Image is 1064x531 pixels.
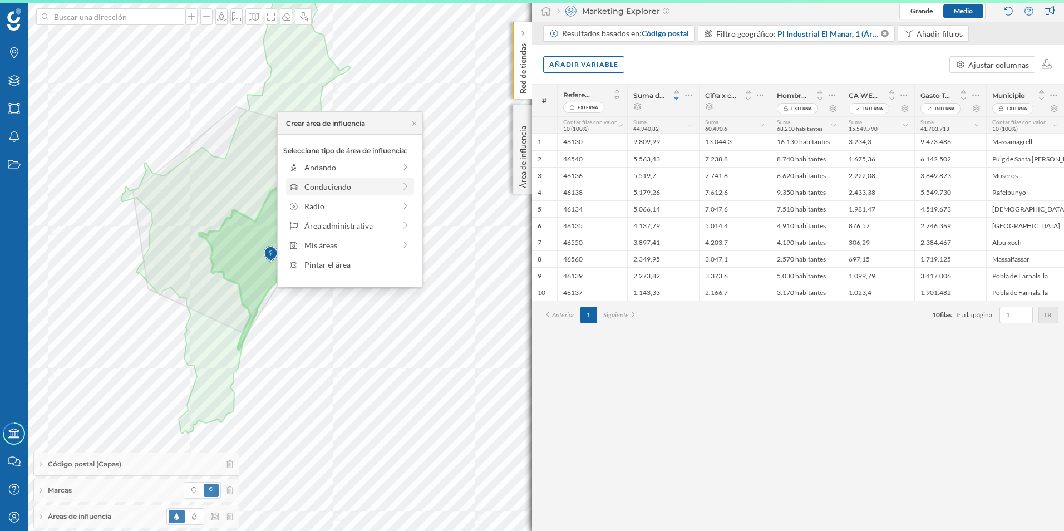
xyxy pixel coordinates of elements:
[286,119,365,129] div: Crear área de influencia
[627,150,699,167] div: 5.563,43
[914,284,986,301] div: 1.901.482
[557,234,627,250] div: 46550
[914,150,986,167] div: 6.142.502
[557,6,669,17] div: Marketing Explorer
[986,267,1064,284] div: Pobla de Farnals, la
[557,217,627,234] div: 46135
[699,167,771,184] div: 7.741,8
[538,255,541,264] span: 8
[843,234,914,250] div: 306,29
[304,239,395,251] div: Mis áreas
[914,250,986,267] div: 1.719.125
[1007,103,1027,114] span: Externa
[992,119,1046,125] span: Contar filas con valor
[565,6,577,17] img: explorer.svg
[538,272,541,281] span: 9
[48,485,72,495] span: Marcas
[914,184,986,200] div: 5.549.730
[777,125,822,132] span: 68.210 habitantes
[538,222,541,230] span: 6
[771,134,843,150] div: 16.130 habitantes
[705,91,737,100] span: Cifra x canal 2019
[48,459,121,469] span: Código postal (Capas)
[699,184,771,200] div: 7.612,6
[986,250,1064,267] div: Massalfassar
[518,39,529,94] p: Red de tiendas
[627,134,699,150] div: 9.809,99
[777,119,790,125] span: Suma
[771,250,843,267] div: 2.570 habitantes
[557,167,627,184] div: 46136
[705,125,727,132] span: 60.490,6
[627,167,699,184] div: 5.519,7
[986,184,1064,200] div: Rafelbunyol
[910,7,933,15] span: Grande
[304,259,411,271] div: Pintar el área
[563,119,617,125] span: Contar filas con valor
[843,284,914,301] div: 1.023,4
[843,217,914,234] div: 876,57
[791,103,812,114] span: Externa
[716,29,776,38] span: Filtro geográfico:
[777,91,809,100] span: Hombres y mujeres entre 0 y 100 años
[22,8,62,18] span: Soporte
[914,134,986,150] div: 9.473.486
[633,125,659,132] span: 44.940,82
[557,134,627,150] div: 46130
[627,234,699,250] div: 3.897,41
[914,217,986,234] div: 2.746.369
[771,167,843,184] div: 6.620 habitantes
[557,284,627,301] div: 46137
[538,155,541,164] span: 2
[518,121,529,188] p: Área de influencia
[940,311,952,319] span: filas
[843,267,914,284] div: 1.099,79
[538,238,541,247] span: 7
[7,8,21,31] img: Geoblink Logo
[627,200,699,217] div: 5.066,14
[699,284,771,301] div: 2.166,7
[992,125,1018,132] span: 10 (100%)
[986,234,1064,250] div: Albuixech
[699,200,771,217] div: 7.047,6
[563,125,589,132] span: 10 (100%)
[771,217,843,234] div: 4.910 habitantes
[557,184,627,200] div: 46138
[920,119,934,125] span: Suma
[557,250,627,267] div: 46560
[771,184,843,200] div: 9.350 habitantes
[917,28,963,40] div: Añadir filtros
[920,125,949,132] span: 41.703.713
[920,91,953,100] span: Gasto Textil 2019
[986,217,1064,234] div: [GEOGRAPHIC_DATA]
[914,234,986,250] div: 2.384.467
[986,284,1064,301] div: Pobla de Farnals, la
[642,28,689,38] span: Código postal
[968,59,1029,71] div: Ajustar columnas
[699,134,771,150] div: 13.044,3
[563,91,594,99] span: Referencia
[557,267,627,284] div: 46139
[699,250,771,267] div: 3.047,1
[633,91,666,100] span: Suma de Ventas
[935,103,955,114] span: Interna
[849,91,881,100] span: CA WEB 2019
[771,150,843,167] div: 8.740 habitantes
[562,28,689,39] div: Resultados basados en:
[627,284,699,301] div: 1.143,33
[914,267,986,284] div: 3.417.006
[705,119,718,125] span: Suma
[914,200,986,217] div: 4.519.673
[1003,309,1029,321] input: 1
[538,205,541,214] span: 5
[627,267,699,284] div: 2.273,82
[538,137,541,146] span: 1
[538,96,551,106] span: #
[557,200,627,217] div: 46134
[48,512,111,522] span: Áreas de influencia
[538,171,541,180] span: 3
[304,200,395,212] div: Radio
[633,119,647,125] span: Suma
[264,243,278,265] img: Marker
[304,161,395,173] div: Andando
